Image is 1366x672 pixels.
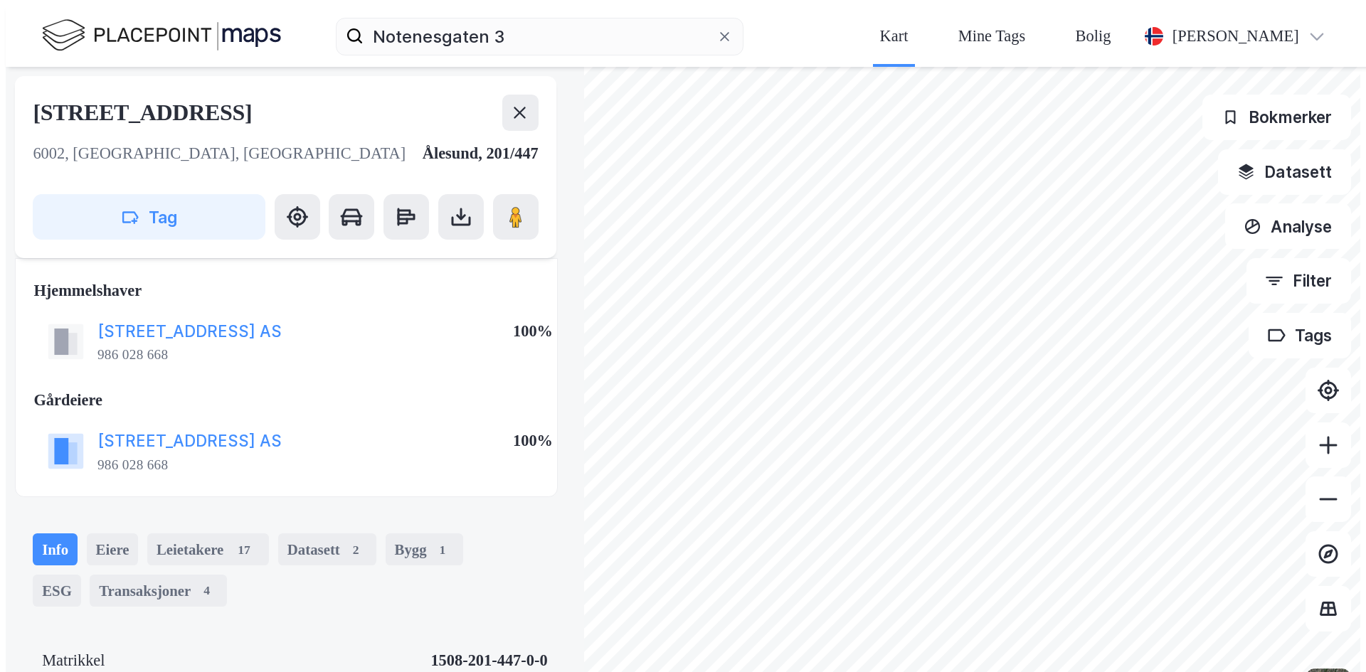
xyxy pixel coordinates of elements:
[386,533,463,565] div: Bygg
[513,427,553,454] div: 100%
[33,194,265,240] button: Tag
[97,346,168,364] div: 986 028 668
[90,575,227,607] div: Transaksjoner
[1202,95,1351,140] button: Bokmerker
[1295,604,1366,672] iframe: Chat Widget
[344,538,367,561] div: 2
[33,277,539,304] div: Hjemmelshaver
[364,14,716,59] input: Søk på adresse, matrikkel, gårdeiere, leietakere eller personer
[33,575,80,607] div: ESG
[33,140,406,167] div: 6002, [GEOGRAPHIC_DATA], [GEOGRAPHIC_DATA]
[431,538,454,561] div: 1
[87,533,139,565] div: Eiere
[1218,149,1351,195] button: Datasett
[278,533,376,565] div: Datasett
[1076,23,1111,50] div: Bolig
[33,533,78,565] div: Info
[513,318,553,345] div: 100%
[33,387,539,414] div: Gårdeiere
[33,95,256,131] div: [STREET_ADDRESS]
[880,23,909,50] div: Kart
[228,538,260,561] div: 17
[958,23,1025,50] div: Mine Tags
[196,579,218,602] div: 4
[1246,258,1352,304] button: Filter
[1249,313,1351,358] button: Tags
[97,456,168,474] div: 986 028 668
[1172,23,1299,50] div: [PERSON_NAME]
[423,140,539,167] div: Ålesund, 201/447
[42,16,281,56] img: logo.f888ab2527a4732fd821a326f86c7f29.svg
[147,533,269,565] div: Leietakere
[1225,203,1352,249] button: Analyse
